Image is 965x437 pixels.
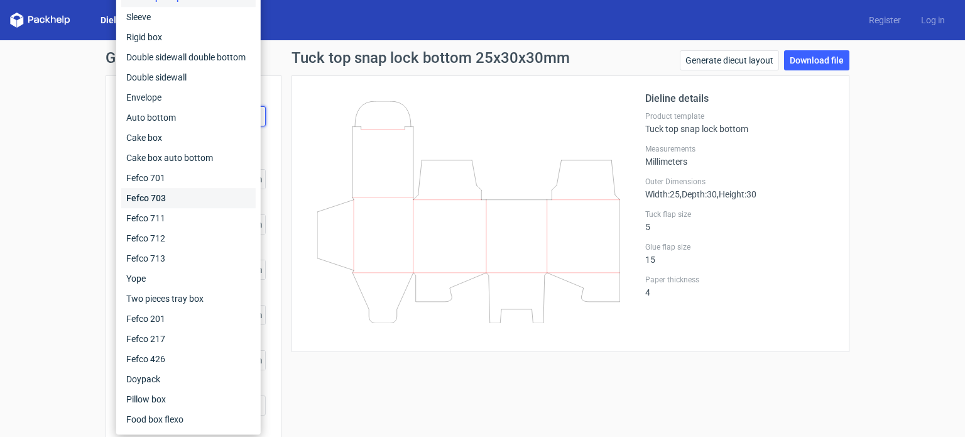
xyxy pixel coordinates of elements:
[645,144,834,154] label: Measurements
[121,7,256,27] div: Sleeve
[121,108,256,128] div: Auto bottom
[121,188,256,208] div: Fefco 703
[680,50,779,70] a: Generate diecut layout
[680,189,717,199] span: , Depth : 30
[859,14,911,26] a: Register
[121,289,256,309] div: Two pieces tray box
[121,87,256,108] div: Envelope
[645,177,834,187] label: Outer Dimensions
[121,128,256,148] div: Cake box
[121,369,256,389] div: Doypack
[121,148,256,168] div: Cake box auto bottom
[121,409,256,429] div: Food box flexo
[645,209,834,219] label: Tuck flap size
[645,242,834,252] label: Glue flap size
[645,275,834,285] label: Paper thickness
[121,389,256,409] div: Pillow box
[911,14,955,26] a: Log in
[121,228,256,248] div: Fefco 712
[121,268,256,289] div: Yope
[645,144,834,167] div: Millimeters
[90,14,143,26] a: Dielines
[121,349,256,369] div: Fefco 426
[121,248,256,268] div: Fefco 713
[121,67,256,87] div: Double sidewall
[121,27,256,47] div: Rigid box
[121,329,256,349] div: Fefco 217
[645,209,834,232] div: 5
[121,168,256,188] div: Fefco 701
[645,111,834,134] div: Tuck top snap lock bottom
[121,309,256,329] div: Fefco 201
[645,189,680,199] span: Width : 25
[292,50,570,65] h1: Tuck top snap lock bottom 25x30x30mm
[784,50,849,70] a: Download file
[106,50,859,65] h1: Generate new dieline
[645,111,834,121] label: Product template
[645,91,834,106] h2: Dieline details
[717,189,756,199] span: , Height : 30
[121,208,256,228] div: Fefco 711
[645,275,834,297] div: 4
[121,47,256,67] div: Double sidewall double bottom
[645,242,834,265] div: 15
